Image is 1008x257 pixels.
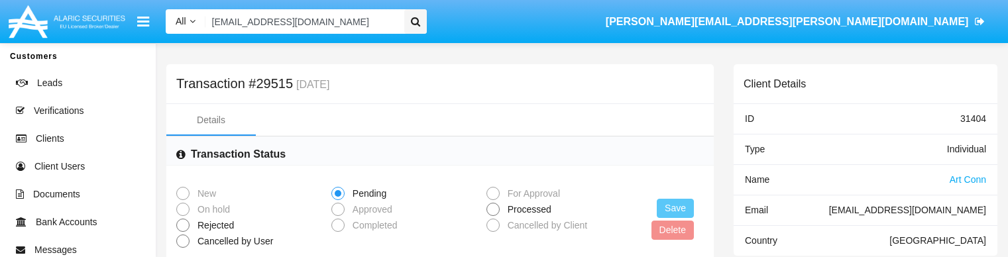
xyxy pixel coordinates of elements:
span: Leads [37,76,62,90]
span: Messages [34,243,77,257]
span: Processed [500,203,555,217]
span: Verifications [34,104,84,118]
button: Save [657,199,694,218]
span: Client Users [34,160,85,174]
a: All [166,15,205,28]
span: Approved [345,203,396,217]
img: Logo image [7,2,127,41]
span: For Approval [500,187,563,201]
span: [PERSON_NAME][EMAIL_ADDRESS][PERSON_NAME][DOMAIN_NAME] [606,16,969,27]
span: Pending [345,187,390,201]
span: Bank Accounts [36,215,97,229]
span: On hold [190,203,233,217]
span: New [190,187,219,201]
input: Search [205,9,400,34]
span: Cancelled by User [190,234,276,248]
div: Details [197,113,225,127]
span: Documents [33,187,80,201]
h6: Transaction Status [191,147,286,162]
span: Rejected [190,219,237,232]
a: [PERSON_NAME][EMAIL_ADDRESS][PERSON_NAME][DOMAIN_NAME] [599,3,991,40]
span: Completed [345,219,401,232]
span: Cancelled by Client [500,219,591,232]
span: Clients [36,132,64,146]
span: All [176,16,186,26]
button: Delete [651,221,694,240]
